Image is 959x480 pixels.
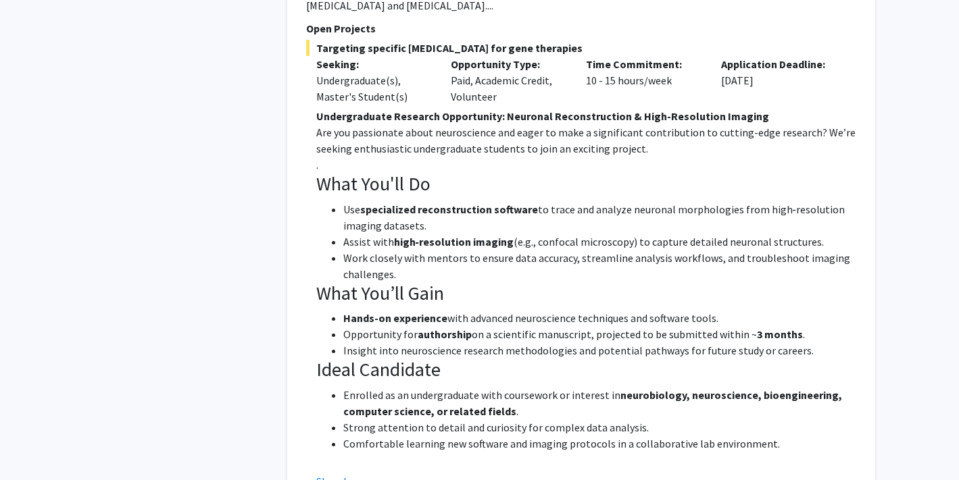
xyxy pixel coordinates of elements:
p: Seeking: [316,56,431,72]
strong: authorship [418,327,472,341]
li: Work closely with mentors to ensure data accuracy, streamline analysis workflows, and troubleshoo... [343,250,856,282]
p: Opportunity Type: [451,56,566,72]
strong: Hands-on experience [343,311,447,325]
h3: What You'll Do [316,173,856,196]
p: Time Commitment: [586,56,701,72]
span: Targeting specific [MEDICAL_DATA] for gene therapies [306,40,856,56]
div: [DATE] [711,56,846,105]
li: Use to trace and analyze neuronal morphologies from high‐resolution imaging datasets. [343,201,856,234]
li: Opportunity for on a scientific manuscript, projected to be submitted within ~ . [343,326,856,342]
div: Paid, Academic Credit, Volunteer [441,56,576,105]
li: Insight into neuroscience research methodologies and potential pathways for future study or careers. [343,342,856,358]
strong: Undergraduate Research Opportunity: Neuronal Reconstruction & High-Resolution Imaging [316,109,769,123]
strong: neurobiology, neuroscience, bioengineering, computer science, or related fields [343,388,842,418]
li: Assist with (e.g., confocal microscopy) to capture detailed neuronal structures. [343,234,856,250]
h3: Ideal Candidate [316,358,856,381]
strong: 3 months [757,327,803,341]
p: . [316,157,856,173]
div: Undergraduate(s), Master's Student(s) [316,72,431,105]
iframe: Chat [10,419,57,470]
div: 10 - 15 hours/week [576,56,711,105]
h3: What You’ll Gain [316,282,856,305]
p: Application Deadline: [721,56,836,72]
li: Strong attention to detail and curiosity for complex data analysis. [343,419,856,435]
li: Enrolled as an undergraduate with coursework or interest in . [343,387,856,419]
p: Are you passionate about neuroscience and eager to make a significant contribution to cutting-edg... [316,124,856,157]
strong: high‐resolution imaging [394,235,514,248]
li: with advanced neuroscience techniques and software tools. [343,310,856,326]
strong: specialized reconstruction software [360,203,538,216]
p: Open Projects [306,20,856,36]
li: Comfortable learning new software and imaging protocols in a collaborative lab environment. [343,435,856,452]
